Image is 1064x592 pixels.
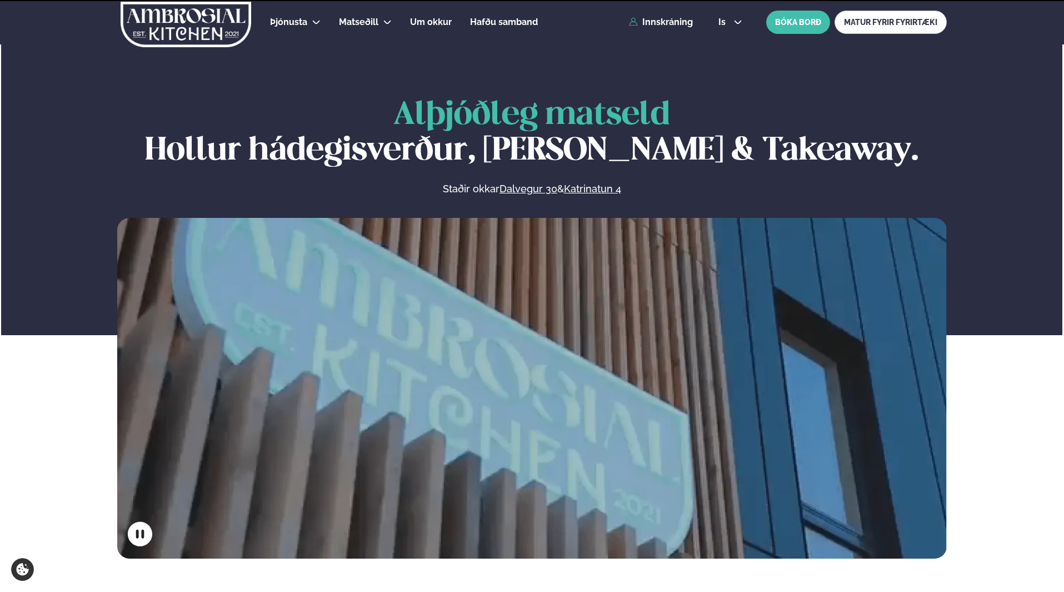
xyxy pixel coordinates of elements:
a: Katrinatun 4 [564,182,621,196]
a: Matseðill [339,16,378,29]
span: Alþjóðleg matseld [393,100,670,131]
a: Dalvegur 30 [499,182,557,196]
img: logo [119,2,252,47]
a: Innskráning [629,17,693,27]
a: Cookie settings [11,558,34,581]
h1: Hollur hádegisverður, [PERSON_NAME] & Takeaway. [117,98,947,169]
button: is [710,18,751,27]
span: Þjónusta [270,17,307,27]
span: Matseðill [339,17,378,27]
span: Um okkur [410,17,452,27]
a: Um okkur [410,16,452,29]
a: MATUR FYRIR FYRIRTÆKI [835,11,947,34]
p: Staðir okkar & [322,182,742,196]
a: Hafðu samband [470,16,538,29]
a: Þjónusta [270,16,307,29]
span: Hafðu samband [470,17,538,27]
button: BÓKA BORÐ [766,11,830,34]
span: is [718,18,729,27]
